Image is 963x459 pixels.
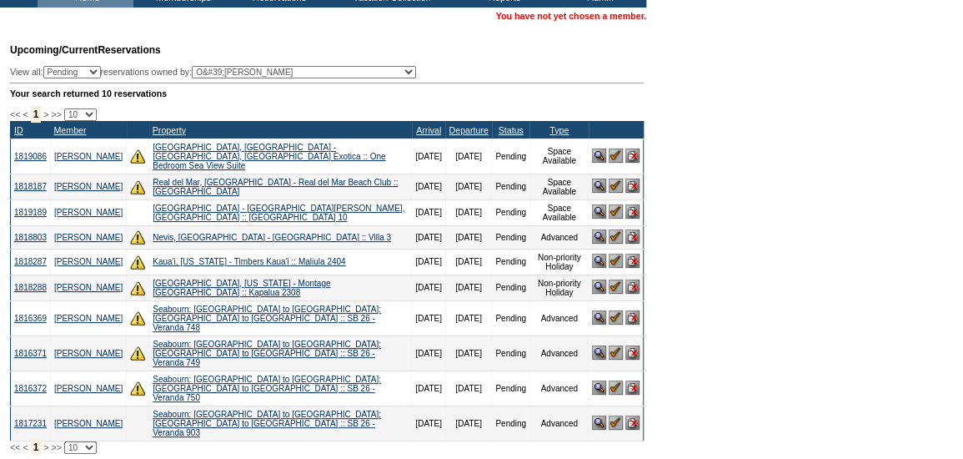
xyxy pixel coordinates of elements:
td: [DATE] [412,249,445,275]
td: [DATE] [445,199,491,225]
img: View Reservation [592,204,606,219]
td: Pending [492,275,530,300]
img: View Reservation [592,346,606,360]
td: Pending [492,300,530,335]
a: 1816371 [14,349,47,358]
img: Cancel Reservation [625,204,639,219]
img: View Reservation [592,149,606,163]
a: Member [53,125,86,135]
td: [DATE] [445,335,491,371]
td: Space Available [529,199,588,225]
img: There are insufficient days and/or tokens to cover this reservation [130,229,145,245]
img: Cancel Reservation [625,149,639,163]
img: Confirm Reservation [609,179,623,193]
img: Confirm Reservation [609,254,623,268]
td: [DATE] [445,139,491,174]
a: 1818803 [14,233,47,242]
td: [DATE] [445,406,491,441]
a: [PERSON_NAME] [54,283,123,292]
a: [PERSON_NAME] [54,152,123,161]
td: Pending [492,406,530,441]
img: Confirm Reservation [609,310,623,325]
td: [DATE] [412,225,445,249]
a: 1818288 [14,283,47,292]
img: There are insufficient days and/or tokens to cover this reservation [130,280,145,295]
td: Pending [492,225,530,249]
img: Cancel Reservation [625,310,639,325]
img: View Reservation [592,381,606,395]
a: ID [14,125,23,135]
img: Cancel Reservation [625,381,639,395]
img: There are insufficient days and/or tokens to cover this reservation [130,346,145,361]
td: [DATE] [412,139,445,174]
td: Non-priority Holiday [529,249,588,275]
img: Confirm Reservation [609,346,623,360]
img: View Reservation [592,280,606,294]
img: Cancel Reservation [625,280,639,294]
span: You have not yet chosen a member. [496,11,646,21]
a: Real del Mar, [GEOGRAPHIC_DATA] - Real del Mar Beach Club :: [GEOGRAPHIC_DATA] [153,178,398,196]
td: [DATE] [445,300,491,335]
td: [DATE] [445,249,491,275]
a: [PERSON_NAME] [54,257,123,266]
td: Advanced [529,371,588,406]
td: Pending [492,249,530,275]
td: [DATE] [412,406,445,441]
a: Property [153,125,186,135]
td: [DATE] [412,300,445,335]
a: 1819086 [14,152,47,161]
span: < [23,442,28,452]
a: 1816369 [14,314,47,323]
span: > [43,109,48,119]
a: Seabourn: [GEOGRAPHIC_DATA] to [GEOGRAPHIC_DATA]: [GEOGRAPHIC_DATA] to [GEOGRAPHIC_DATA] :: SB 26... [153,410,381,437]
img: Confirm Reservation [609,149,623,163]
div: View all: reservations owned by: [10,66,424,78]
td: Pending [492,335,530,371]
a: [PERSON_NAME] [54,314,123,323]
a: 1818187 [14,182,47,191]
a: Arrival [416,125,441,135]
img: There are insufficient days and/or tokens to cover this reservation [130,179,145,194]
img: Cancel Reservation [625,416,639,430]
img: Confirm Reservation [609,280,623,294]
img: Confirm Reservation [609,204,623,219]
img: Cancel Reservation [625,346,639,360]
a: 1817231 [14,419,47,428]
img: There are insufficient days and/or tokens to cover this reservation [130,310,145,325]
a: 1816372 [14,384,47,393]
a: [PERSON_NAME] [54,182,123,191]
td: [DATE] [445,371,491,406]
img: Cancel Reservation [625,229,639,244]
a: Departure [449,125,488,135]
span: >> [51,109,61,119]
a: Seabourn: [GEOGRAPHIC_DATA] to [GEOGRAPHIC_DATA]: [GEOGRAPHIC_DATA] to [GEOGRAPHIC_DATA] :: SB 26... [153,340,381,367]
img: There are insufficient days and/or tokens to cover this reservation [130,381,145,396]
td: Pending [492,139,530,174]
img: Confirm Reservation [609,416,623,430]
img: View Reservation [592,416,606,430]
a: Kaua'i, [US_STATE] - Timbers Kaua'i :: Maliula 2404 [153,257,345,266]
a: [PERSON_NAME] [54,233,123,242]
img: View Reservation [592,179,606,193]
td: [DATE] [412,335,445,371]
td: [DATE] [445,225,491,249]
span: << [10,442,20,452]
a: 1819189 [14,208,47,217]
a: Seabourn: [GEOGRAPHIC_DATA] to [GEOGRAPHIC_DATA]: [GEOGRAPHIC_DATA] to [GEOGRAPHIC_DATA] :: SB 26... [153,375,381,402]
td: Pending [492,199,530,225]
td: Space Available [529,139,588,174]
td: Non-priority Holiday [529,275,588,300]
img: Confirm Reservation [609,229,623,244]
span: << [10,109,20,119]
img: View Reservation [592,254,606,268]
td: Pending [492,371,530,406]
a: [GEOGRAPHIC_DATA], [GEOGRAPHIC_DATA] - [GEOGRAPHIC_DATA], [GEOGRAPHIC_DATA] Exotica :: One Bedroo... [153,143,385,170]
span: 1 [31,106,42,123]
span: Upcoming/Current [10,44,98,56]
a: [GEOGRAPHIC_DATA], [US_STATE] - Montage [GEOGRAPHIC_DATA] :: Kapalua 2308 [153,279,330,297]
span: < [23,109,28,119]
td: [DATE] [412,371,445,406]
span: >> [51,442,61,452]
td: [DATE] [412,174,445,199]
span: 1 [31,439,42,456]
